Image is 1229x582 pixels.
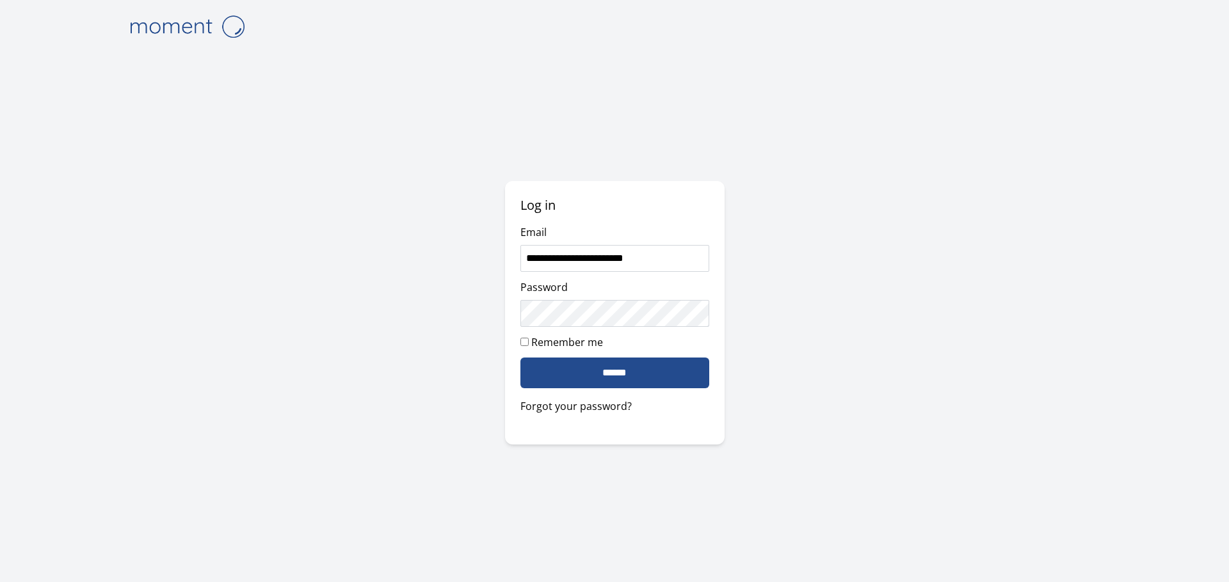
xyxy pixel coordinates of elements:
[123,10,251,43] img: logo-4e3dc11c47720685a147b03b5a06dd966a58ff35d612b21f08c02c0306f2b779.png
[520,280,568,294] label: Password
[520,196,709,214] h2: Log in
[520,398,709,414] a: Forgot your password?
[520,225,547,239] label: Email
[531,335,603,349] label: Remember me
